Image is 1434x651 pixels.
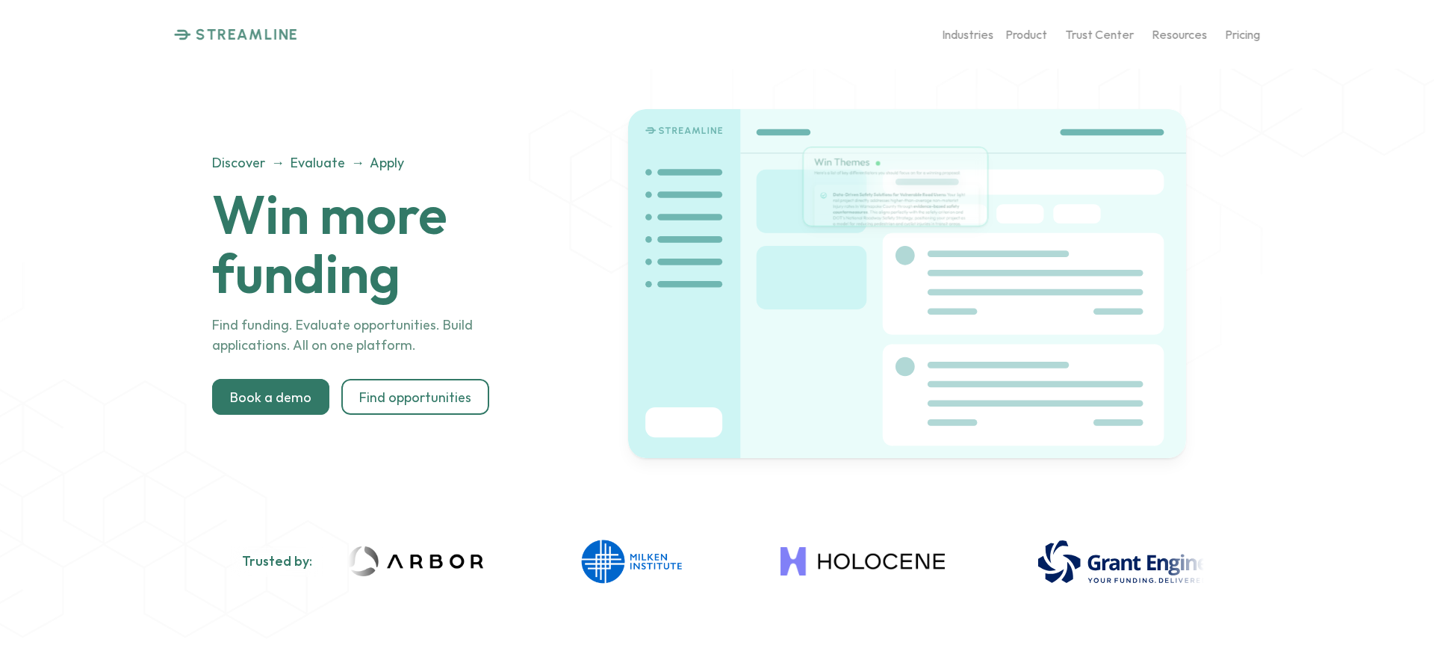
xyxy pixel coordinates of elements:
a: STREAMLINE [174,25,299,43]
p: Find funding. Evaluate opportunities. Build applications. All on one platform. [212,315,549,355]
p: Resources [1152,27,1207,41]
a: Book a demo [212,379,329,415]
p: Industries [942,27,993,41]
p: Pricing [1225,27,1260,41]
h2: Trusted by: [242,553,312,570]
a: Find opportunities [341,379,489,415]
p: Product [1005,27,1047,41]
p: Find opportunities [359,389,471,405]
p: Book a demo [230,389,311,405]
a: Resources [1152,22,1207,48]
p: Trust Center [1065,27,1134,41]
a: Trust Center [1065,22,1134,48]
p: Discover → Evaluate → Apply [212,152,549,173]
a: Pricing [1225,22,1260,48]
p: STREAMLINE [196,25,299,43]
h1: Win more funding [212,185,586,303]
